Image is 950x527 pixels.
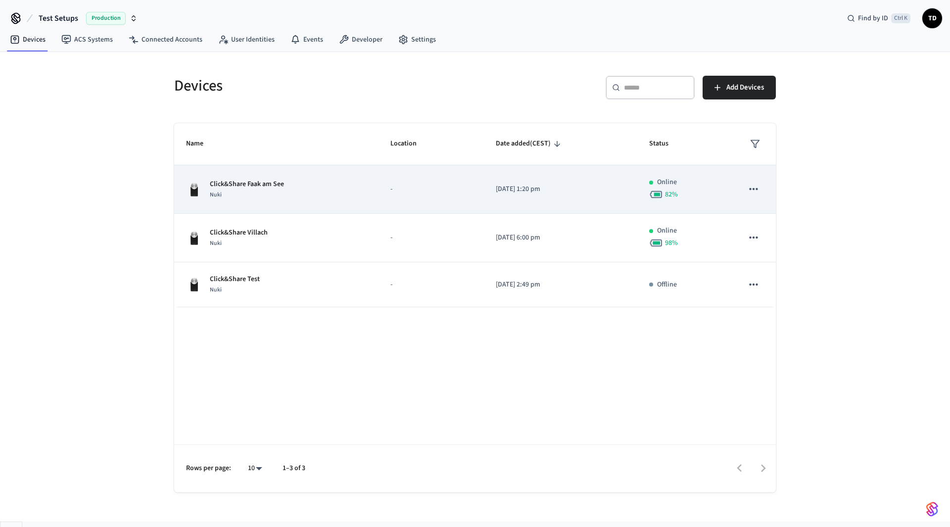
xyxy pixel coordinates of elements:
span: Test Setups [39,12,78,24]
span: Production [86,12,126,25]
div: Find by IDCtrl K [839,9,918,27]
a: Settings [390,31,444,48]
span: TD [923,9,941,27]
p: - [390,184,472,194]
p: 1–3 of 3 [283,463,305,474]
p: Click&Share Test [210,274,260,285]
a: Devices [2,31,53,48]
div: 10 [243,461,267,476]
p: Offline [657,280,677,290]
span: Date added(CEST) [496,136,564,151]
button: TD [922,8,942,28]
p: - [390,233,472,243]
span: Location [390,136,429,151]
a: Connected Accounts [121,31,210,48]
span: Add Devices [726,81,764,94]
a: Events [283,31,331,48]
span: Nuki [210,191,222,199]
span: Ctrl K [891,13,910,23]
span: Find by ID [858,13,888,23]
span: 98 % [665,238,678,248]
p: Click&Share Villach [210,228,268,238]
span: Nuki [210,286,222,294]
span: Name [186,136,216,151]
p: Rows per page: [186,463,231,474]
img: Nuki Smart Lock 3.0 Pro Black, Front [186,277,202,292]
p: - [390,280,472,290]
button: Add Devices [703,76,776,99]
img: SeamLogoGradient.69752ec5.svg [926,501,938,517]
table: sticky table [174,123,776,307]
a: Developer [331,31,390,48]
p: Click&Share Faak am See [210,179,284,190]
p: Online [657,226,677,236]
img: Nuki Smart Lock 3.0 Pro Black, Front [186,230,202,246]
span: Nuki [210,239,222,247]
a: ACS Systems [53,31,121,48]
p: [DATE] 2:49 pm [496,280,625,290]
p: [DATE] 6:00 pm [496,233,625,243]
img: Nuki Smart Lock 3.0 Pro Black, Front [186,182,202,197]
span: 82 % [665,190,678,199]
h5: Devices [174,76,469,96]
p: Online [657,177,677,188]
a: User Identities [210,31,283,48]
p: [DATE] 1:20 pm [496,184,625,194]
span: Status [649,136,681,151]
